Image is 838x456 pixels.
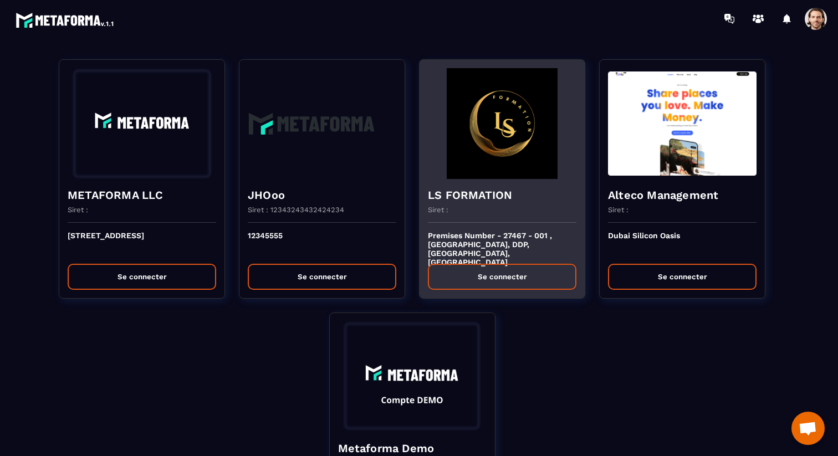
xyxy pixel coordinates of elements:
[68,206,88,214] p: Siret :
[428,231,576,255] p: Premises Number - 27467 - 001 , [GEOGRAPHIC_DATA], DDP, [GEOGRAPHIC_DATA], [GEOGRAPHIC_DATA]
[608,264,757,290] button: Se connecter
[16,10,115,30] img: logo
[248,264,396,290] button: Se connecter
[68,187,216,203] h4: METAFORMA LLC
[68,68,216,179] img: funnel-background
[248,187,396,203] h4: JHOoo
[428,187,576,203] h4: LS FORMATION
[248,206,344,214] p: Siret : 12343243432424234
[248,68,396,179] img: funnel-background
[68,231,216,255] p: [STREET_ADDRESS]
[338,440,487,456] h4: Metaforma Demo
[428,68,576,179] img: funnel-background
[608,68,757,179] img: funnel-background
[428,206,448,214] p: Siret :
[68,264,216,290] button: Se connecter
[608,231,757,255] p: Dubai Silicon Oasis
[608,206,628,214] p: Siret :
[608,187,757,203] h4: Alteco Management
[248,231,396,255] p: 12345555
[338,321,487,432] img: funnel-background
[791,412,825,445] div: Ouvrir le chat
[428,264,576,290] button: Se connecter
